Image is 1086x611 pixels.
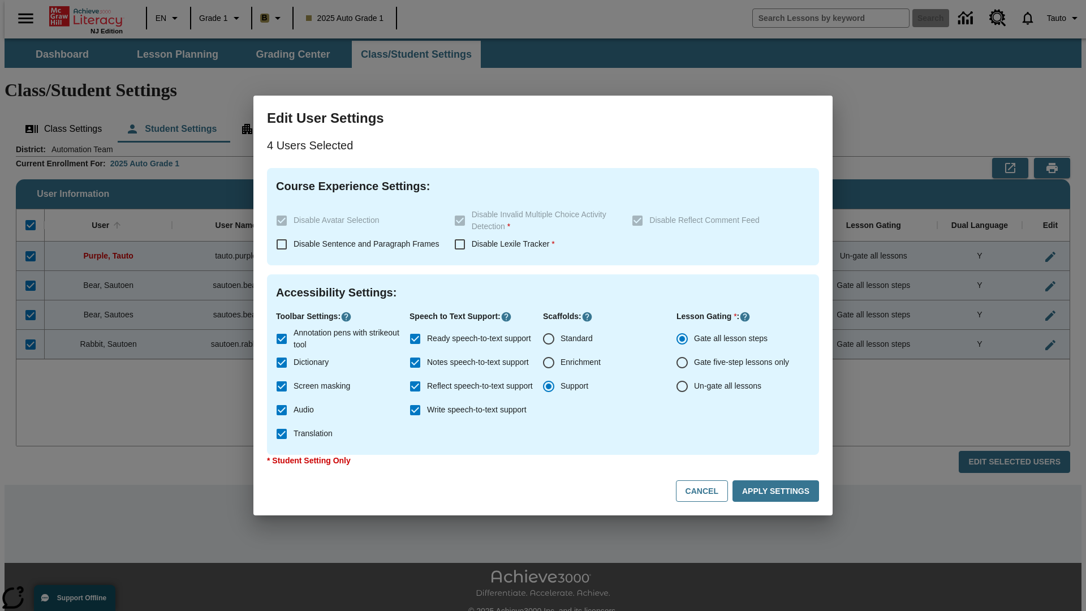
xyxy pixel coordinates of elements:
p: Lesson Gating : [676,311,810,322]
span: Annotation pens with strikeout tool [294,327,400,351]
button: Click here to know more about [739,311,751,322]
p: * Student Setting Only [267,455,819,467]
h4: Accessibility Settings : [276,283,810,302]
span: Dictionary [294,356,329,368]
p: 4 Users Selected [267,136,819,154]
span: Support [561,380,588,392]
label: These settings are specific to individual classes. To see these settings or make changes, please ... [626,209,801,233]
span: Disable Lexile Tracker [472,239,555,248]
button: Apply Settings [732,480,819,502]
p: Scaffolds : [543,311,676,322]
span: Write speech-to-text support [427,404,527,416]
span: Enrichment [561,356,601,368]
h3: Edit User Settings [267,109,819,127]
span: Disable Invalid Multiple Choice Activity Detection [472,210,606,231]
label: These settings are specific to individual classes. To see these settings or make changes, please ... [448,209,623,233]
span: Gate five-step lessons only [694,356,789,368]
span: Audio [294,404,314,416]
span: Disable Sentence and Paragraph Frames [294,239,439,248]
span: Disable Reflect Comment Feed [649,216,760,225]
p: Toolbar Settings : [276,311,410,322]
button: Cancel [676,480,728,502]
span: Gate all lesson steps [694,333,768,345]
span: Ready speech-to-text support [427,333,531,345]
span: Screen masking [294,380,350,392]
button: Click here to know more about [501,311,512,322]
span: Un-gate all lessons [694,380,761,392]
label: These settings are specific to individual classes. To see these settings or make changes, please ... [270,209,445,233]
button: Click here to know more about [341,311,352,322]
p: Speech to Text Support : [410,311,543,322]
span: Standard [561,333,593,345]
span: Disable Avatar Selection [294,216,380,225]
span: Reflect speech-to-text support [427,380,533,392]
button: Click here to know more about [581,311,593,322]
span: Translation [294,428,333,440]
h4: Course Experience Settings : [276,177,810,195]
span: Notes speech-to-text support [427,356,529,368]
